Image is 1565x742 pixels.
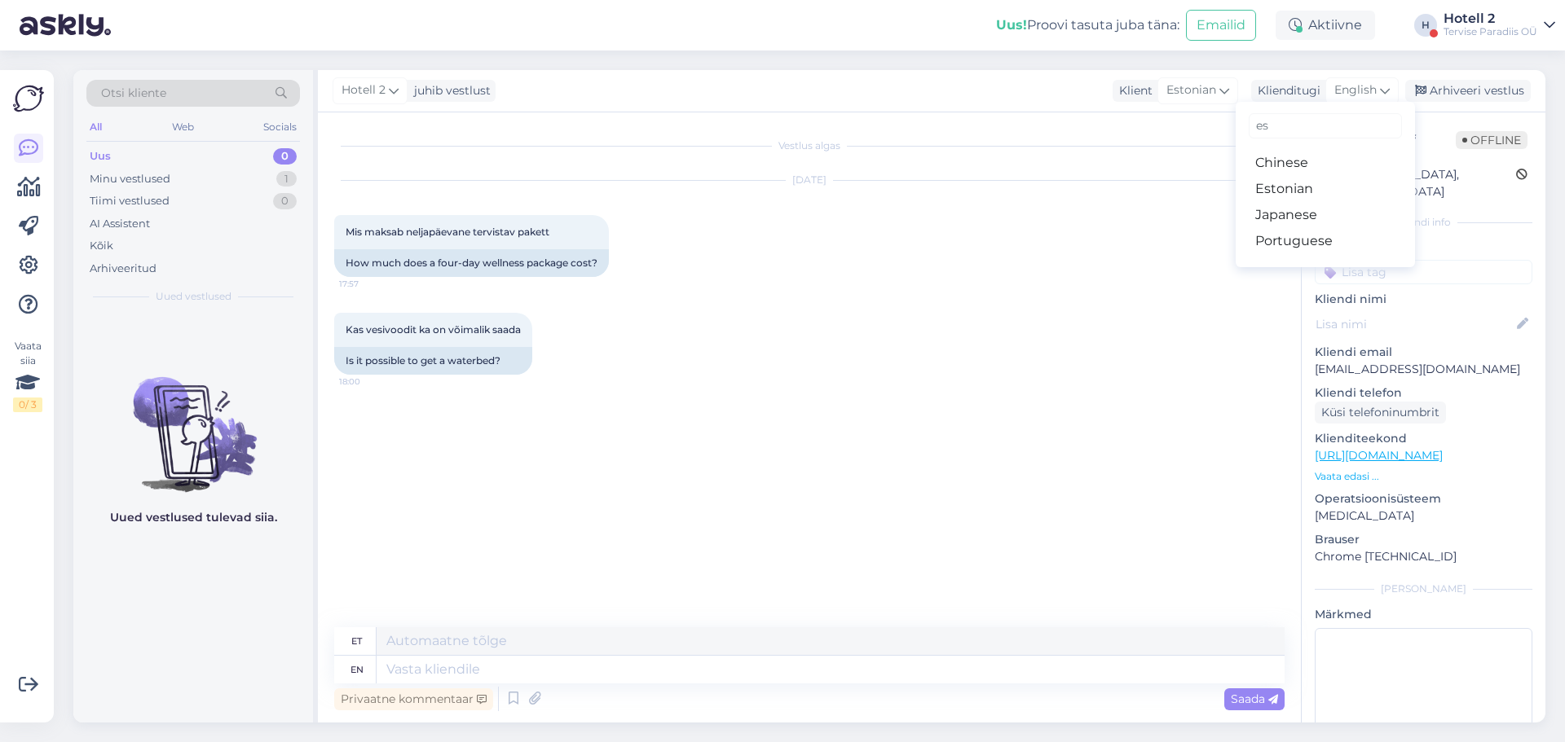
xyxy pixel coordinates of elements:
[334,249,609,277] div: How much does a four-day wellness package cost?
[1315,606,1532,623] p: Märkmed
[342,81,386,99] span: Hotell 2
[1444,25,1537,38] div: Tervise Paradiis OÜ
[1249,113,1402,138] input: Kirjuta, millist tag'i otsid
[1315,490,1532,507] p: Operatsioonisüsteem
[1316,315,1514,333] input: Lisa nimi
[1315,531,1532,548] p: Brauser
[169,116,197,138] div: Web
[1236,176,1415,202] a: Estonian
[1315,507,1532,525] p: [MEDICAL_DATA]
[334,688,493,710] div: Privaatne kommentaar
[1315,361,1532,378] p: [EMAIL_ADDRESS][DOMAIN_NAME]
[1315,582,1532,596] div: [PERSON_NAME]
[273,148,297,165] div: 0
[334,138,1285,153] div: Vestlus algas
[1315,469,1532,484] p: Vaata edasi ...
[339,375,400,388] span: 18:00
[1456,131,1528,149] span: Offline
[1320,166,1516,200] div: [GEOGRAPHIC_DATA], [GEOGRAPHIC_DATA]
[1414,14,1437,37] div: H
[13,83,44,114] img: Askly Logo
[73,348,313,494] img: No chats
[1315,430,1532,447] p: Klienditeekond
[101,85,166,102] span: Otsi kliente
[90,171,170,187] div: Minu vestlused
[1315,239,1532,257] p: Kliendi tag'id
[1166,81,1216,99] span: Estonian
[1315,548,1532,565] p: Chrome [TECHNICAL_ID]
[1315,384,1532,402] p: Kliendi telefon
[1113,82,1153,99] div: Klient
[90,261,156,277] div: Arhiveeritud
[1276,11,1375,40] div: Aktiivne
[339,278,400,290] span: 17:57
[1315,215,1532,230] div: Kliendi info
[346,323,521,336] span: Kas vesivoodit ka on võimalik saada
[273,193,297,209] div: 0
[260,116,300,138] div: Socials
[1315,260,1532,284] input: Lisa tag
[110,509,277,526] p: Uued vestlused tulevad siia.
[86,116,105,138] div: All
[334,173,1285,187] div: [DATE]
[1405,80,1531,102] div: Arhiveeri vestlus
[90,216,150,232] div: AI Assistent
[1231,692,1278,706] span: Saada
[996,17,1027,33] b: Uus!
[90,238,113,254] div: Kõik
[1334,81,1377,99] span: English
[408,82,491,99] div: juhib vestlust
[1444,12,1555,38] a: Hotell 2Tervise Paradiis OÜ
[90,193,170,209] div: Tiimi vestlused
[1236,150,1415,176] a: Chinese
[346,226,549,238] span: Mis maksab neljapäevane tervistav pakett
[996,15,1179,35] div: Proovi tasuta juba täna:
[1251,82,1320,99] div: Klienditugi
[90,148,111,165] div: Uus
[1315,448,1443,463] a: [URL][DOMAIN_NAME]
[1236,202,1415,228] a: Japanese
[1444,12,1537,25] div: Hotell 2
[1315,344,1532,361] p: Kliendi email
[1315,291,1532,308] p: Kliendi nimi
[156,289,231,304] span: Uued vestlused
[351,627,362,655] div: et
[1315,402,1446,424] div: Küsi telefoninumbrit
[350,656,364,683] div: en
[276,171,297,187] div: 1
[13,397,42,412] div: 0 / 3
[334,347,532,375] div: Is it possible to get a waterbed?
[1236,228,1415,254] a: Portuguese
[1186,10,1256,41] button: Emailid
[13,339,42,412] div: Vaata siia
